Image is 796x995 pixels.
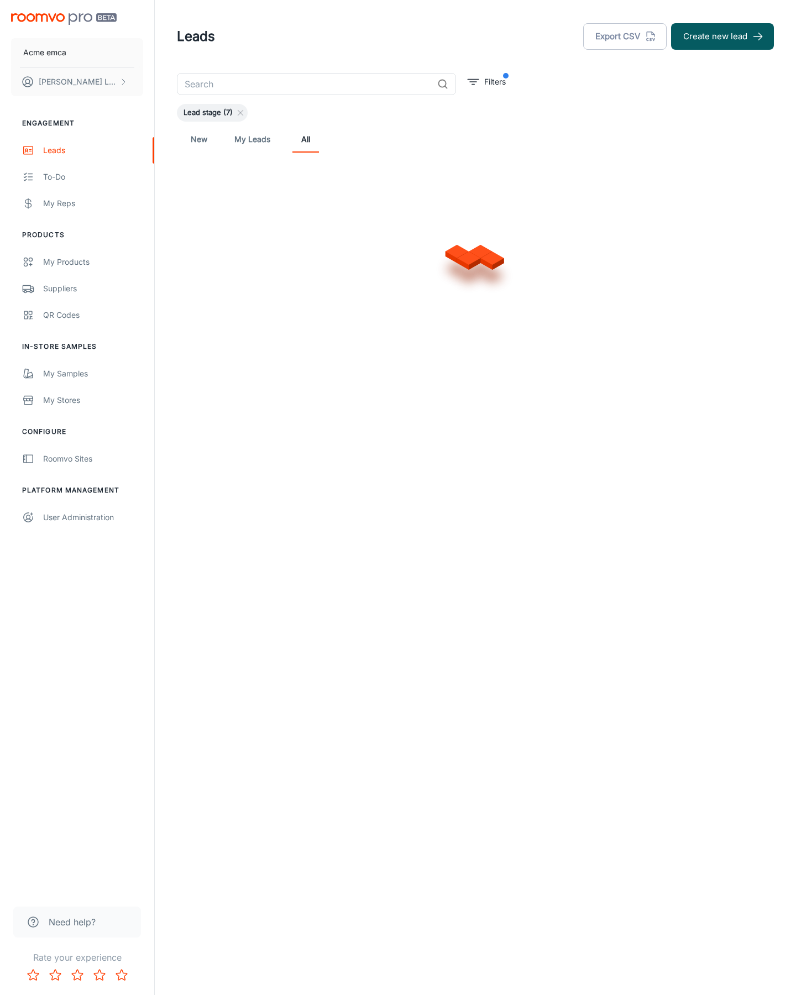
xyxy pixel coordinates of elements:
input: Search [177,73,433,95]
button: [PERSON_NAME] Leaptools [11,67,143,96]
div: My Samples [43,368,143,380]
p: Acme emca [23,46,66,59]
img: Roomvo PRO Beta [11,13,117,25]
a: My Leads [234,126,270,153]
div: Leads [43,144,143,156]
p: [PERSON_NAME] Leaptools [39,76,117,88]
button: Export CSV [583,23,667,50]
span: Lead stage (7) [177,107,239,118]
button: Create new lead [671,23,774,50]
div: QR Codes [43,309,143,321]
a: All [292,126,319,153]
button: filter [465,73,509,91]
button: Acme emca [11,38,143,67]
div: My Stores [43,394,143,406]
div: Lead stage (7) [177,104,248,122]
div: My Products [43,256,143,268]
div: My Reps [43,197,143,210]
p: Filters [484,76,506,88]
div: Suppliers [43,282,143,295]
a: New [186,126,212,153]
div: To-do [43,171,143,183]
h1: Leads [177,27,215,46]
